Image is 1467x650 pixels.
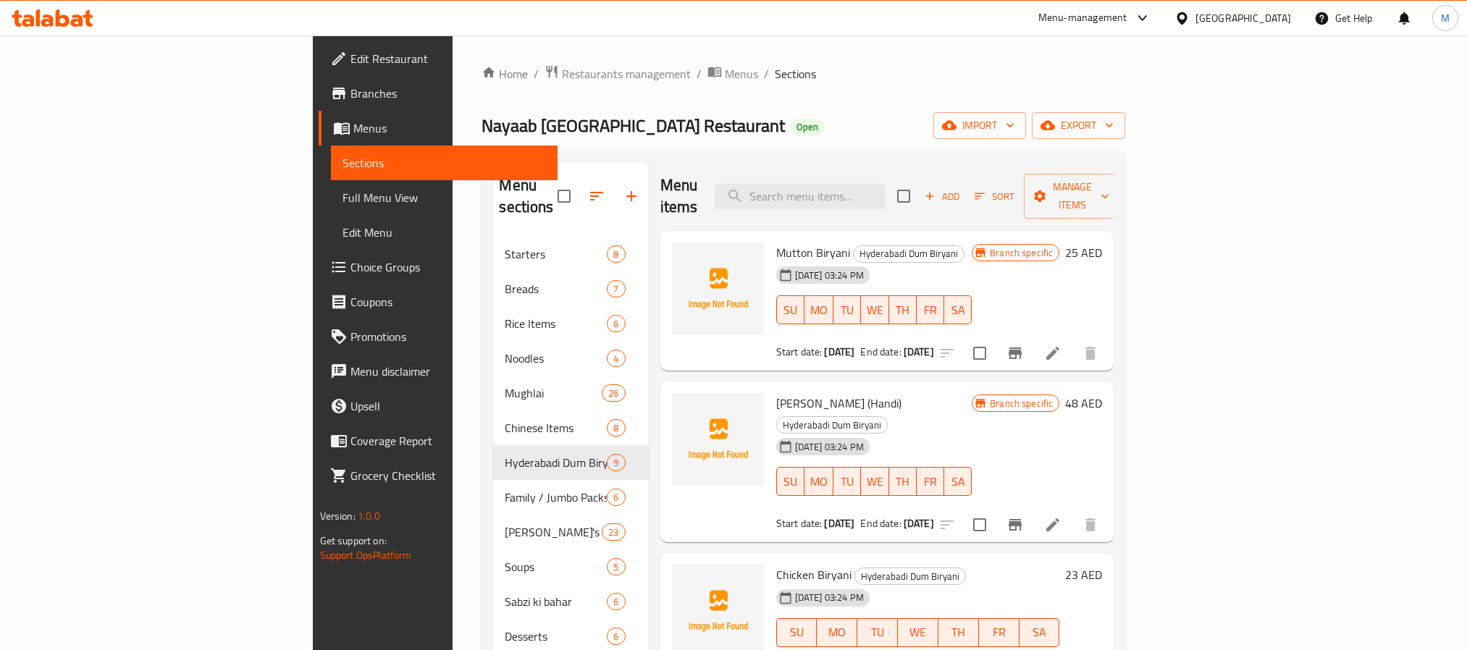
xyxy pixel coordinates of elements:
[950,300,966,321] span: SA
[917,467,944,496] button: FR
[1025,622,1054,643] span: SA
[319,284,558,319] a: Coupons
[505,489,607,506] span: Family / Jumbo Packs
[562,65,691,83] span: Restaurants management
[608,491,624,505] span: 6
[863,622,892,643] span: TU
[853,245,964,263] div: Hyderabadi Dum Biryani
[998,507,1033,542] button: Branch-specific-item
[776,295,804,324] button: SU
[319,111,558,145] a: Menus
[938,618,979,647] button: TH
[965,185,1024,208] span: Sort items
[505,245,607,263] div: Starters
[810,300,828,321] span: MO
[607,489,625,506] div: items
[493,306,648,341] div: Rice Items6
[944,467,972,496] button: SA
[607,245,625,263] div: items
[493,445,648,480] div: Hyderabadi Dum Biryani9
[505,315,607,332] span: Rice Items
[602,523,625,541] div: items
[1044,516,1062,533] a: Edit menu item
[353,119,546,137] span: Menus
[493,515,648,549] div: [PERSON_NAME]'s Daily Special23
[350,258,546,276] span: Choice Groups
[505,280,607,297] span: Breads
[922,471,938,492] span: FR
[789,591,870,604] span: [DATE] 03:24 PM
[672,393,765,486] img: Mutton Biryani (Handi)
[350,328,546,345] span: Promotions
[607,593,625,610] div: items
[984,397,1059,410] span: Branch specific
[889,467,917,496] button: TH
[608,456,624,470] span: 9
[607,558,625,575] div: items
[614,179,649,214] button: Add section
[804,295,833,324] button: MO
[777,417,887,434] span: Hyderabadi Dum Biryani
[672,242,765,335] img: Mutton Biryani
[602,526,624,539] span: 23
[964,510,995,540] span: Select to update
[904,622,933,643] span: WE
[493,410,648,445] div: Chinese Items8
[482,64,1125,83] nav: breadcrumb
[839,300,855,321] span: TU
[1020,618,1060,647] button: SA
[608,352,624,366] span: 4
[783,471,799,492] span: SU
[1073,336,1108,371] button: delete
[505,558,607,575] div: Soups
[358,507,380,526] span: 1.0.0
[1195,10,1291,26] div: [GEOGRAPHIC_DATA]
[350,50,546,67] span: Edit Restaurant
[342,224,546,241] span: Edit Menu
[493,480,648,515] div: Family / Jumbo Packs6
[319,319,558,354] a: Promotions
[715,184,886,209] input: search
[331,215,558,250] a: Edit Menu
[971,185,1018,208] button: Sort
[549,181,579,211] span: Select all sections
[505,350,607,367] span: Noodles
[860,514,901,533] span: End date:
[985,622,1014,643] span: FR
[319,76,558,111] a: Branches
[493,376,648,410] div: Mughlai26
[608,595,624,609] span: 6
[707,64,758,83] a: Menus
[804,467,833,496] button: MO
[505,593,607,610] div: Sabzi ki bahar
[833,467,861,496] button: TU
[320,546,412,565] a: Support.OpsPlatform
[764,65,769,83] li: /
[331,145,558,180] a: Sections
[895,300,911,321] span: TH
[607,280,625,297] div: items
[1024,174,1121,219] button: Manage items
[933,112,1026,139] button: import
[904,514,934,533] b: [DATE]
[493,341,648,376] div: Noodles4
[505,384,602,402] div: Mughlai
[817,618,857,647] button: MO
[505,454,607,471] span: Hyderabadi Dum Biryani
[493,549,648,584] div: Soups5
[898,618,938,647] button: WE
[861,467,889,496] button: WE
[608,630,624,643] span: 6
[1043,117,1114,135] span: export
[789,440,870,454] span: [DATE] 03:24 PM
[608,282,624,296] span: 7
[824,342,854,361] b: [DATE]
[855,568,965,585] span: Hyderabadi Dum Biryani
[505,628,607,645] div: Desserts
[775,65,816,83] span: Sections
[350,467,546,484] span: Grocery Checklist
[319,389,558,423] a: Upsell
[861,295,889,324] button: WE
